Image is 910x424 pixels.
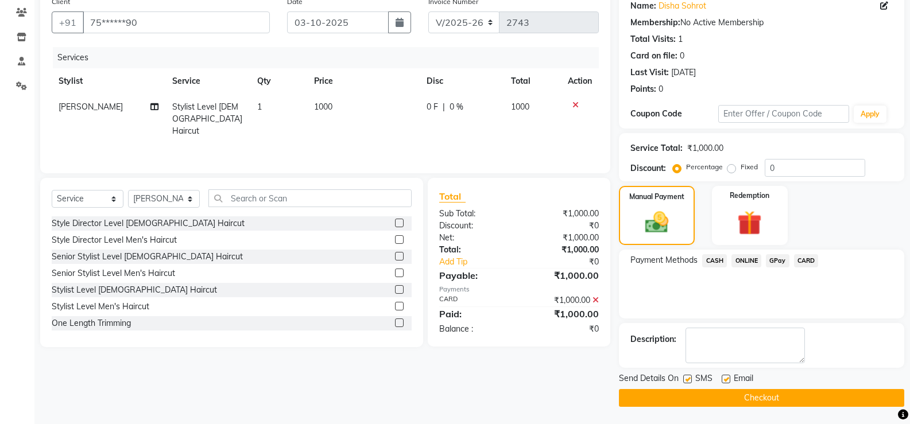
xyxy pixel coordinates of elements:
[52,11,84,33] button: +91
[165,68,250,94] th: Service
[52,251,243,263] div: Senior Stylist Level [DEMOGRAPHIC_DATA] Haircut
[431,269,519,282] div: Payable:
[250,68,307,94] th: Qty
[52,267,175,279] div: Senior Stylist Level Men's Haircut
[443,101,445,113] span: |
[629,192,684,202] label: Manual Payment
[678,33,683,45] div: 1
[519,220,607,232] div: ₹0
[83,11,270,33] input: Search by Name/Mobile/Email/Code
[519,232,607,244] div: ₹1,000.00
[730,208,769,238] img: _gift.svg
[511,102,529,112] span: 1000
[439,285,599,294] div: Payments
[630,33,676,45] div: Total Visits:
[420,68,505,94] th: Disc
[52,217,245,229] div: Style Director Level [DEMOGRAPHIC_DATA] Haircut
[504,68,561,94] th: Total
[619,372,679,387] span: Send Details On
[519,208,607,220] div: ₹1,000.00
[519,323,607,335] div: ₹0
[208,189,412,207] input: Search or Scan
[314,102,332,112] span: 1000
[734,372,753,387] span: Email
[630,67,669,79] div: Last Visit:
[519,294,607,306] div: ₹1,000.00
[687,142,723,154] div: ₹1,000.00
[172,102,242,136] span: Stylist Level [DEMOGRAPHIC_DATA] Haircut
[519,244,607,256] div: ₹1,000.00
[431,244,519,256] div: Total:
[431,294,519,306] div: CARD
[671,67,696,79] div: [DATE]
[619,389,904,407] button: Checkout
[431,232,519,244] div: Net:
[431,323,519,335] div: Balance :
[52,284,217,296] div: Stylist Level [DEMOGRAPHIC_DATA] Haircut
[741,162,758,172] label: Fixed
[59,102,123,112] span: [PERSON_NAME]
[431,208,519,220] div: Sub Total:
[630,17,893,29] div: No Active Membership
[307,68,420,94] th: Price
[427,101,438,113] span: 0 F
[439,190,466,203] span: Total
[794,254,819,267] span: CARD
[630,162,666,174] div: Discount:
[638,209,676,236] img: _cash.svg
[431,256,534,268] a: Add Tip
[53,47,607,68] div: Services
[519,269,607,282] div: ₹1,000.00
[561,68,599,94] th: Action
[854,106,886,123] button: Apply
[718,105,849,123] input: Enter Offer / Coupon Code
[730,190,769,201] label: Redemption
[630,83,656,95] div: Points:
[766,254,789,267] span: GPay
[52,301,149,313] div: Stylist Level Men's Haircut
[686,162,723,172] label: Percentage
[630,108,718,120] div: Coupon Code
[52,68,165,94] th: Stylist
[630,142,683,154] div: Service Total:
[431,307,519,321] div: Paid:
[52,234,177,246] div: Style Director Level Men's Haircut
[630,50,677,62] div: Card on file:
[534,256,607,268] div: ₹0
[680,50,684,62] div: 0
[257,102,262,112] span: 1
[52,317,131,329] div: One Length Trimming
[450,101,463,113] span: 0 %
[431,220,519,232] div: Discount:
[630,17,680,29] div: Membership:
[630,254,698,266] span: Payment Methods
[659,83,663,95] div: 0
[702,254,727,267] span: CASH
[731,254,761,267] span: ONLINE
[519,307,607,321] div: ₹1,000.00
[695,372,712,387] span: SMS
[630,333,676,345] div: Description:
